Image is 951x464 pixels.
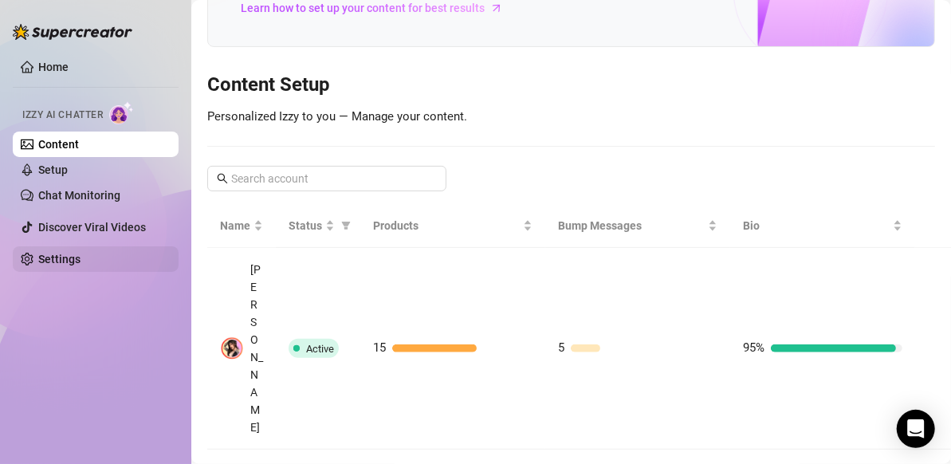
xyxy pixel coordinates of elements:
[360,204,545,248] th: Products
[338,214,354,238] span: filter
[289,217,322,234] span: Status
[38,138,79,151] a: Content
[38,163,68,176] a: Setup
[743,340,764,355] span: 95%
[207,109,467,124] span: Personalized Izzy to you — Manage your content.
[207,204,276,248] th: Name
[38,221,146,234] a: Discover Viral Videos
[22,108,103,123] span: Izzy AI Chatter
[231,170,424,187] input: Search account
[13,24,132,40] img: logo-BBDzfeDw.svg
[341,221,351,230] span: filter
[373,217,520,234] span: Products
[897,410,935,448] div: Open Intercom Messenger
[558,217,705,234] span: Bump Messages
[250,263,263,434] span: [PERSON_NAME]
[373,340,386,355] span: 15
[38,61,69,73] a: Home
[221,337,243,360] img: Holly
[558,340,564,355] span: 5
[38,189,120,202] a: Chat Monitoring
[217,173,228,184] span: search
[276,204,360,248] th: Status
[743,217,890,234] span: Bio
[730,204,915,248] th: Bio
[220,217,250,234] span: Name
[38,253,81,265] a: Settings
[545,204,730,248] th: Bump Messages
[109,101,134,124] img: AI Chatter
[207,73,935,98] h3: Content Setup
[306,343,334,355] span: Active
